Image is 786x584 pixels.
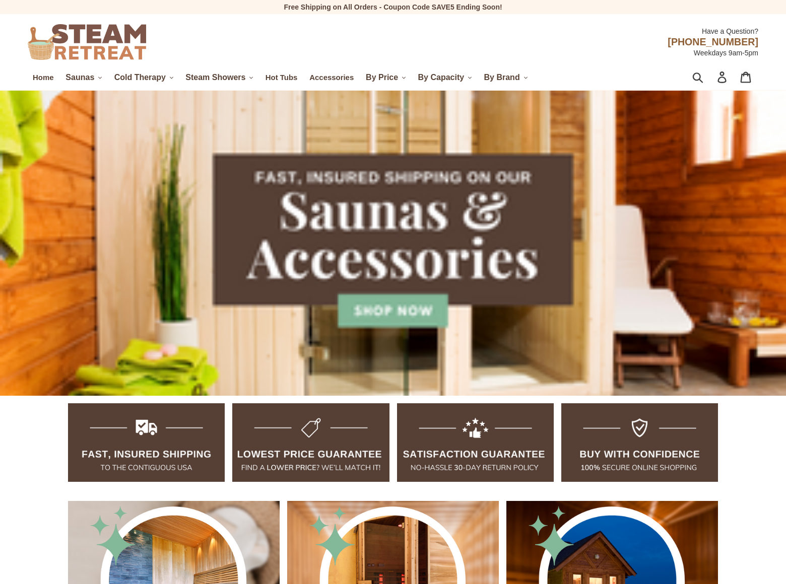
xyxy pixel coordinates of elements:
span: By Brand [484,73,520,82]
a: Home [28,71,58,84]
span: Weekdays 9am-5pm [694,49,758,57]
span: Home [33,73,53,82]
button: By Brand [479,70,533,85]
a: Hot Tubs [260,71,303,84]
button: Saunas [60,70,107,85]
span: Hot Tubs [266,73,298,82]
input: Search [698,66,725,89]
span: Saunas [65,73,94,82]
span: By Price [366,73,398,82]
span: Steam Showers [185,73,245,82]
a: Accessories [304,71,359,84]
button: Steam Showers [180,70,258,85]
button: By Price [361,70,411,85]
span: [PHONE_NUMBER] [668,36,758,47]
div: Have a Question? [271,21,758,36]
span: Accessories [309,73,354,82]
button: By Capacity [413,70,477,85]
img: Steam Retreat [28,24,146,60]
span: By Capacity [418,73,465,82]
button: Cold Therapy [109,70,179,85]
span: Cold Therapy [114,73,166,82]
